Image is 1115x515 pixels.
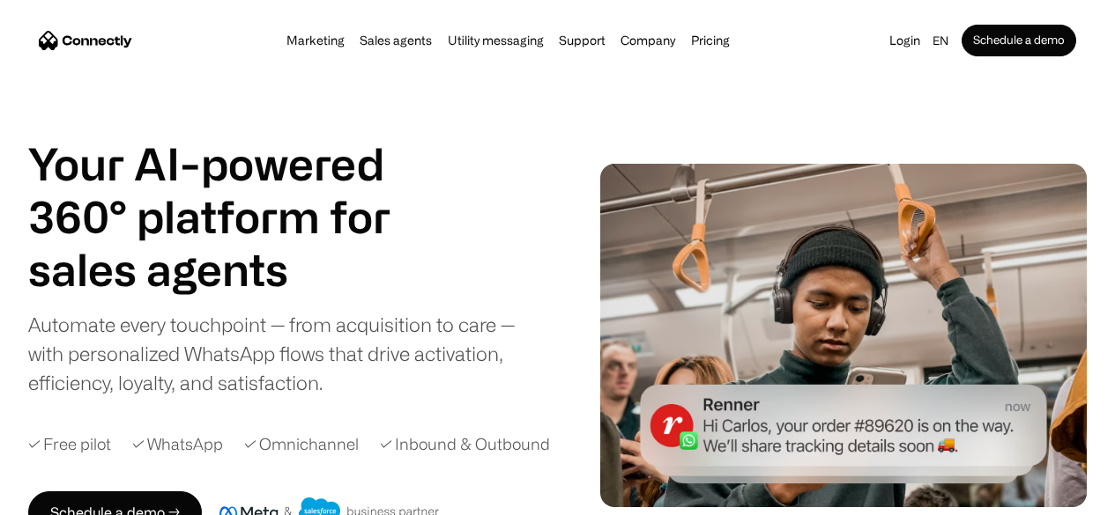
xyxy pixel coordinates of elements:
div: Automate every touchpoint — from acquisition to care — with personalized WhatsApp flows that driv... [28,310,551,397]
div: en [925,28,962,53]
a: Utility messaging [442,33,549,48]
div: Company [615,28,680,53]
div: ✓ Free pilot [28,432,111,456]
a: Schedule a demo [962,25,1076,56]
a: Sales agents [354,33,437,48]
ul: Language list [35,484,106,509]
div: carousel [28,243,434,296]
a: Login [884,28,925,53]
div: 1 of 4 [28,243,434,296]
a: Support [554,33,611,48]
h1: Your AI-powered 360° platform for [28,137,434,243]
div: ✓ Omnichannel [244,432,359,456]
h1: sales agents [28,243,434,296]
div: ✓ WhatsApp [132,432,223,456]
a: Pricing [686,33,735,48]
div: en [933,28,948,53]
aside: Language selected: English [18,482,106,509]
div: Company [621,28,675,53]
a: home [39,27,132,54]
div: ✓ Inbound & Outbound [380,432,550,456]
a: Marketing [281,33,350,48]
